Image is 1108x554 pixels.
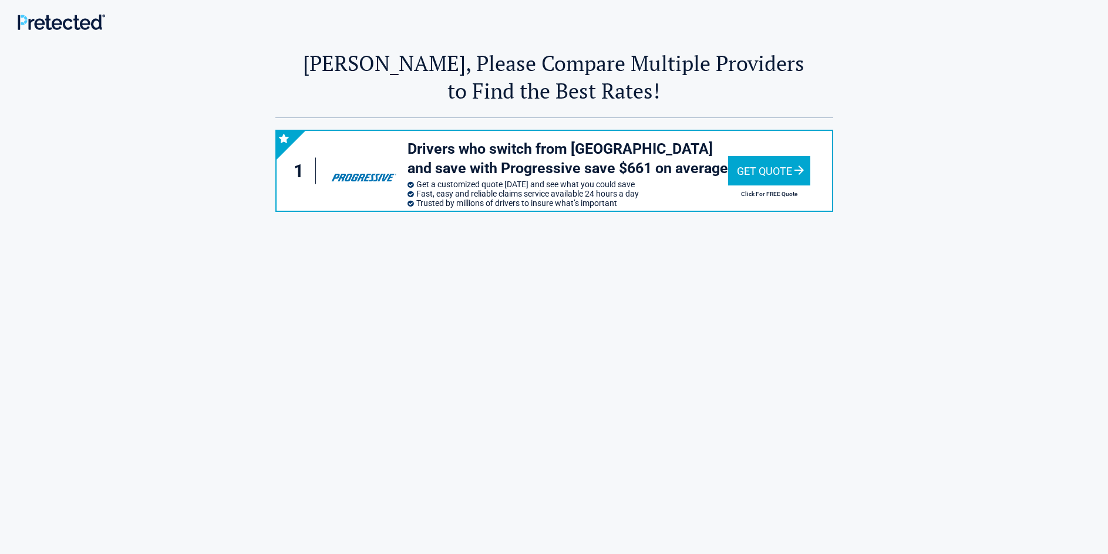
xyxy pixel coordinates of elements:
[18,14,105,30] img: Main Logo
[407,140,728,178] h3: Drivers who switch from [GEOGRAPHIC_DATA] and save with Progressive save $661 on average
[407,189,728,198] li: Fast, easy and reliable claims service available 24 hours a day
[288,158,316,184] div: 1
[326,153,401,189] img: progressive's logo
[275,49,833,104] h2: [PERSON_NAME], Please Compare Multiple Providers to Find the Best Rates!
[407,180,728,189] li: Get a customized quote [DATE] and see what you could save
[728,156,810,185] div: Get Quote
[407,198,728,208] li: Trusted by millions of drivers to insure what’s important
[728,191,810,197] h2: Click For FREE Quote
